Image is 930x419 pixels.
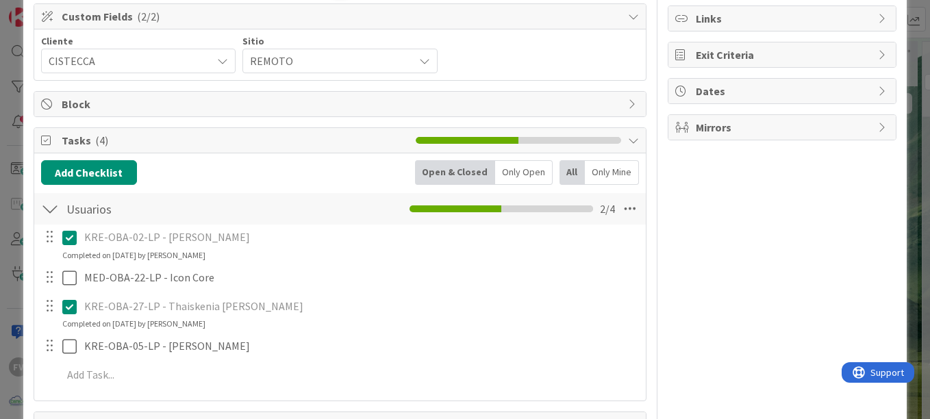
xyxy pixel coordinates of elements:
span: ( 4 ) [95,134,108,147]
p: MED-OBA-22-LP - Icon Core [84,270,636,285]
div: All [560,160,585,185]
p: KRE-OBA-05-LP - [PERSON_NAME] [84,338,636,354]
span: CISTECCA [49,51,205,71]
span: Exit Criteria [696,47,871,63]
input: Add Checklist... [62,196,315,221]
button: Add Checklist [41,160,137,185]
div: Only Mine [585,160,639,185]
span: Support [29,2,62,18]
span: ( 2/2 ) [137,10,160,23]
span: Block [62,96,621,112]
div: Completed on [DATE] by [PERSON_NAME] [62,249,205,262]
div: Sitio [242,36,437,46]
span: Tasks [62,132,409,149]
span: Dates [696,83,871,99]
div: Cliente [41,36,236,46]
div: Only Open [495,160,553,185]
span: Custom Fields [62,8,621,25]
p: KRE-OBA-27-LP - Thaiskenia [PERSON_NAME] [84,299,636,314]
span: Mirrors [696,119,871,136]
div: Open & Closed [415,160,495,185]
span: REMOTO [250,51,406,71]
p: KRE-OBA-02-LP - [PERSON_NAME] [84,229,636,245]
span: 2 / 4 [600,201,615,217]
div: Completed on [DATE] by [PERSON_NAME] [62,318,205,330]
span: Links [696,10,871,27]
